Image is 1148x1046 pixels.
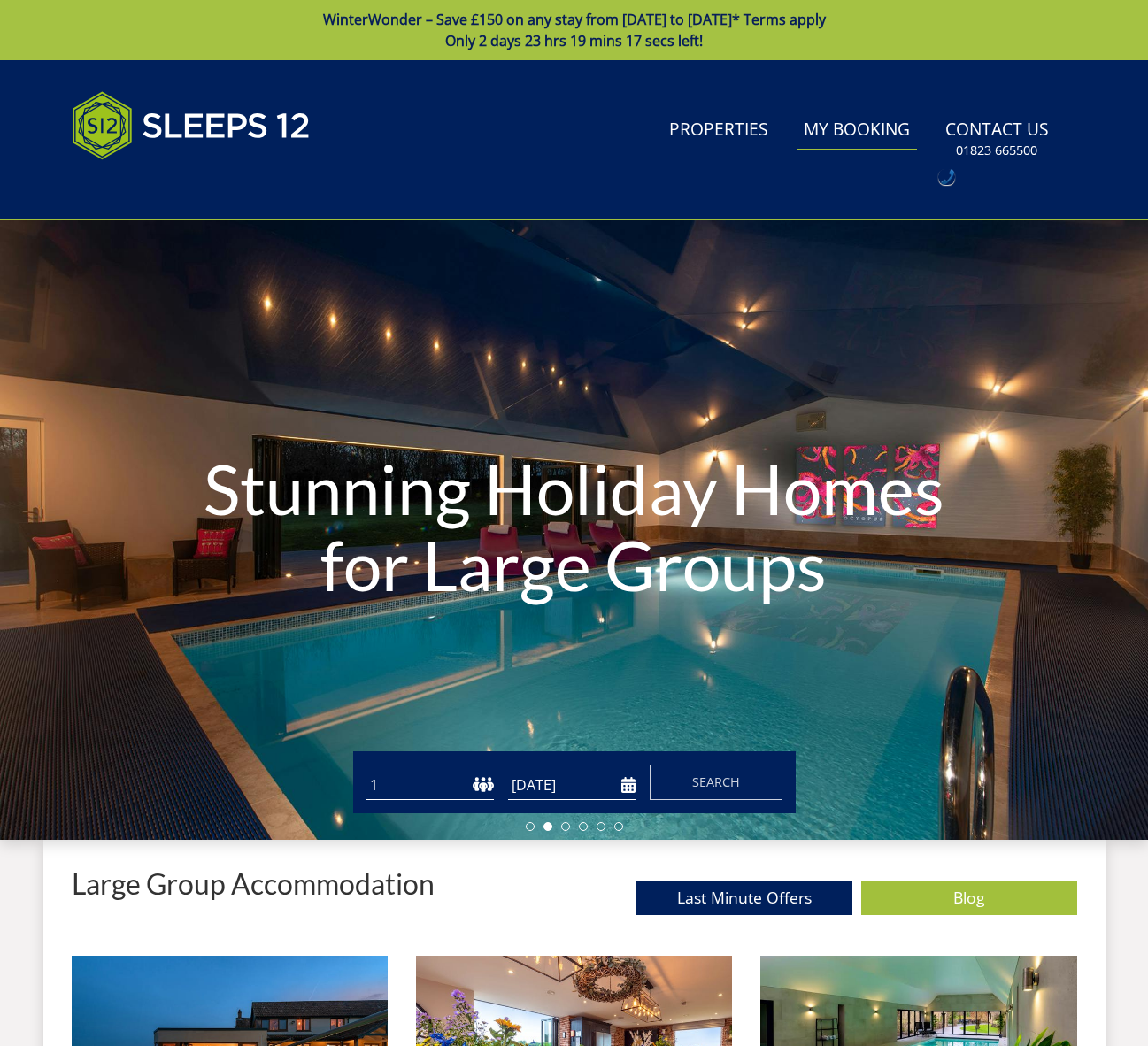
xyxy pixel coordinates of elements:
iframe: Customer reviews powered by Trustpilot [63,181,249,196]
input: Arrival Date [508,771,636,800]
h1: Stunning Holiday Homes for Large Groups [173,416,976,638]
a: Last Minute Offers [636,881,852,915]
a: Contact Us01823 665500 [938,111,1056,168]
button: Search [650,765,782,800]
div: Call: 01823 665500 [938,169,955,185]
a: Blog [861,881,1077,915]
p: Large Group Accommodation [72,868,435,899]
span: Search [692,773,740,790]
a: Properties [662,111,775,150]
img: Sleeps 12 [72,81,311,170]
img: hfpfyWBK5wQHBAGPgDf9c6qAYOxxMAAAAASUVORK5CYII= [941,169,955,185]
a: My Booking [797,111,917,150]
span: Only 2 days 23 hrs 19 mins 17 secs left! [445,31,703,50]
small: 01823 665500 [956,142,1037,159]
